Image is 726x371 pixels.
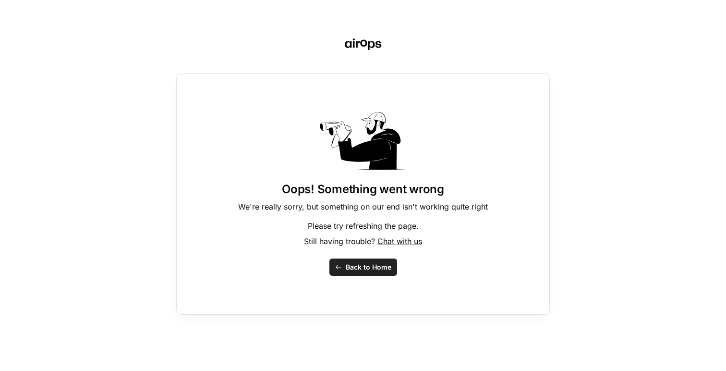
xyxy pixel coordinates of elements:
h1: Oops! Something went wrong [282,182,444,197]
p: Still having trouble? [304,235,422,247]
button: Back to Home [329,259,397,276]
span: Back to Home [346,262,391,272]
span: Chat with us [377,236,422,246]
p: We're really sorry, but something on our end isn't working quite right [238,201,488,212]
p: Please try refreshing the page. [308,220,419,232]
